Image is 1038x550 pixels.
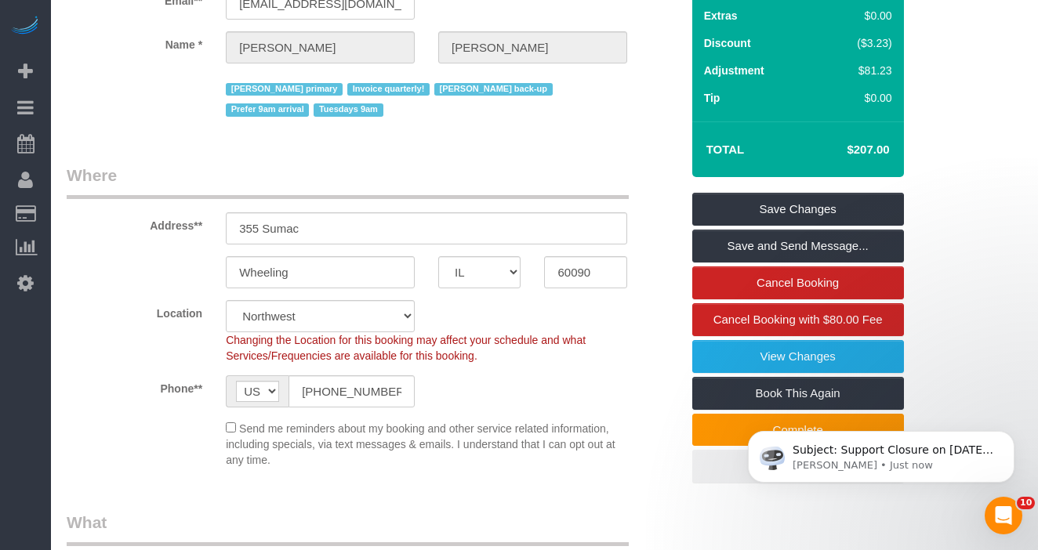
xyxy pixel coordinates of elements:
a: View Changes [692,340,904,373]
label: Discount [704,35,751,51]
div: $0.00 [819,8,892,24]
span: [PERSON_NAME] back-up [434,83,553,96]
label: Location [55,300,214,321]
a: Back [692,450,904,483]
span: Prefer 9am arrival [226,103,309,116]
strong: Total [706,143,745,156]
h4: $207.00 [800,143,889,157]
a: Cancel Booking [692,266,904,299]
div: ($3.23) [819,35,892,51]
label: Tip [704,90,720,106]
a: Complete [692,414,904,447]
input: Zip Code** [544,256,626,288]
a: Save and Send Message... [692,230,904,262]
img: Automaid Logo [9,16,41,38]
span: Invoice quarterly! [347,83,430,96]
div: $0.00 [819,90,892,106]
label: Extras [704,8,738,24]
label: Name * [55,31,214,52]
span: [PERSON_NAME] primary [226,83,343,96]
iframe: Intercom live chat [985,497,1022,534]
span: Tuesdays 9am [314,103,383,116]
a: Save Changes [692,193,904,226]
iframe: Intercom notifications message [724,398,1038,508]
a: Cancel Booking with $80.00 Fee [692,303,904,336]
label: Adjustment [704,63,764,78]
legend: Where [67,164,629,199]
span: 10 [1017,497,1035,509]
a: Book This Again [692,377,904,410]
legend: What [67,511,629,546]
span: Changing the Location for this booking may affect your schedule and what Services/Frequencies are... [226,334,586,362]
input: First Name** [226,31,415,63]
input: Last Name* [438,31,627,63]
span: Cancel Booking with $80.00 Fee [713,313,883,326]
span: Send me reminders about my booking and other service related information, including specials, via... [226,422,615,466]
div: $81.23 [819,63,892,78]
